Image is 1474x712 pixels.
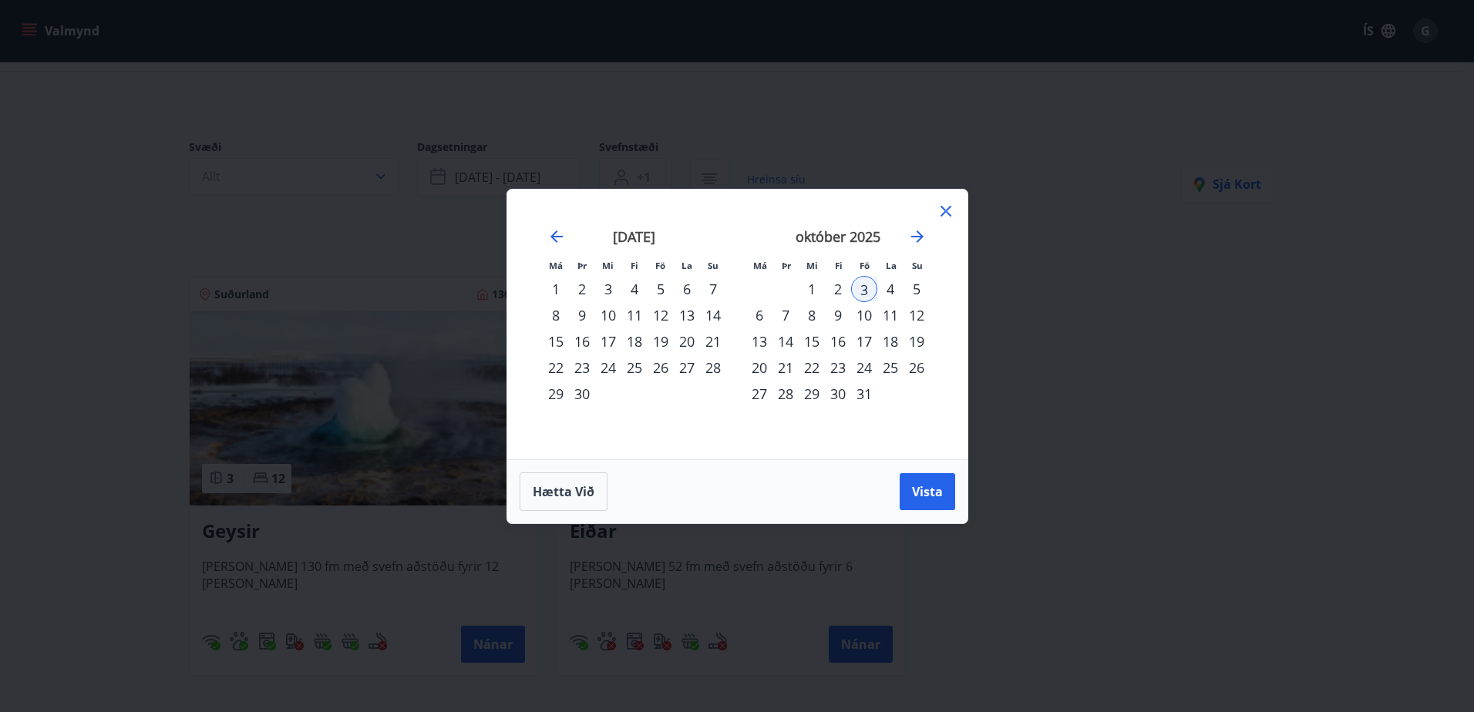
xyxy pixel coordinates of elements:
[746,354,772,381] div: 20
[851,276,877,302] div: 3
[674,302,700,328] td: Choose laugardagur, 13. september 2025 as your check-out date. It’s available.
[648,302,674,328] td: Choose föstudagur, 12. september 2025 as your check-out date. It’s available.
[543,381,569,407] div: 29
[851,328,877,354] div: 17
[825,302,851,328] td: Choose fimmtudagur, 9. október 2025 as your check-out date. It’s available.
[904,354,930,381] div: 26
[569,276,595,302] div: 2
[648,354,674,381] div: 26
[825,381,851,407] td: Choose fimmtudagur, 30. október 2025 as your check-out date. It’s available.
[569,381,595,407] div: 30
[700,302,726,328] td: Choose sunnudagur, 14. september 2025 as your check-out date. It’s available.
[877,354,904,381] td: Choose laugardagur, 25. október 2025 as your check-out date. It’s available.
[799,276,825,302] td: Choose miðvikudagur, 1. október 2025 as your check-out date. It’s available.
[621,354,648,381] div: 25
[595,354,621,381] div: 24
[674,276,700,302] div: 6
[648,302,674,328] div: 12
[700,328,726,354] td: Choose sunnudagur, 21. september 2025 as your check-out date. It’s available.
[595,328,621,354] div: 17
[648,276,674,302] div: 5
[648,328,674,354] td: Choose föstudagur, 19. september 2025 as your check-out date. It’s available.
[772,328,799,354] div: 14
[772,381,799,407] td: Choose þriðjudagur, 28. október 2025 as your check-out date. It’s available.
[543,302,569,328] td: Choose mánudagur, 8. september 2025 as your check-out date. It’s available.
[621,302,648,328] div: 11
[908,227,927,246] div: Move forward to switch to the next month.
[569,328,595,354] td: Choose þriðjudagur, 16. september 2025 as your check-out date. It’s available.
[595,276,621,302] td: Choose miðvikudagur, 3. september 2025 as your check-out date. It’s available.
[904,328,930,354] td: Choose sunnudagur, 19. október 2025 as your check-out date. It’s available.
[904,302,930,328] div: 12
[543,276,569,302] td: Choose mánudagur, 1. september 2025 as your check-out date. It’s available.
[799,302,825,328] div: 8
[602,260,614,271] small: Mi
[569,354,595,381] div: 23
[851,302,877,328] div: 10
[825,354,851,381] td: Choose fimmtudagur, 23. október 2025 as your check-out date. It’s available.
[526,208,949,441] div: Calendar
[825,328,851,354] div: 16
[904,302,930,328] td: Choose sunnudagur, 12. október 2025 as your check-out date. It’s available.
[569,328,595,354] div: 16
[621,354,648,381] td: Choose fimmtudagur, 25. september 2025 as your check-out date. It’s available.
[772,354,799,381] td: Choose þriðjudagur, 21. október 2025 as your check-out date. It’s available.
[708,260,718,271] small: Su
[569,381,595,407] td: Choose þriðjudagur, 30. september 2025 as your check-out date. It’s available.
[595,276,621,302] div: 3
[851,302,877,328] td: Choose föstudagur, 10. október 2025 as your check-out date. It’s available.
[569,276,595,302] td: Choose þriðjudagur, 2. september 2025 as your check-out date. It’s available.
[753,260,767,271] small: Má
[543,354,569,381] td: Choose mánudagur, 22. september 2025 as your check-out date. It’s available.
[904,276,930,302] td: Choose sunnudagur, 5. október 2025 as your check-out date. It’s available.
[595,328,621,354] td: Choose miðvikudagur, 17. september 2025 as your check-out date. It’s available.
[543,381,569,407] td: Choose mánudagur, 29. september 2025 as your check-out date. It’s available.
[851,276,877,302] td: Selected as start date. föstudagur, 3. október 2025
[621,328,648,354] td: Choose fimmtudagur, 18. september 2025 as your check-out date. It’s available.
[595,302,621,328] div: 10
[648,354,674,381] td: Choose föstudagur, 26. september 2025 as your check-out date. It’s available.
[746,302,772,328] td: Choose mánudagur, 6. október 2025 as your check-out date. It’s available.
[799,328,825,354] td: Choose miðvikudagur, 15. október 2025 as your check-out date. It’s available.
[569,302,595,328] td: Choose þriðjudagur, 9. september 2025 as your check-out date. It’s available.
[877,354,904,381] div: 25
[825,276,851,302] td: Choose fimmtudagur, 2. október 2025 as your check-out date. It’s available.
[851,328,877,354] td: Choose föstudagur, 17. október 2025 as your check-out date. It’s available.
[851,354,877,381] div: 24
[700,354,726,381] td: Choose sunnudagur, 28. september 2025 as your check-out date. It’s available.
[799,354,825,381] td: Choose miðvikudagur, 22. október 2025 as your check-out date. It’s available.
[746,302,772,328] div: 6
[799,354,825,381] div: 22
[860,260,870,271] small: Fö
[595,302,621,328] td: Choose miðvikudagur, 10. september 2025 as your check-out date. It’s available.
[746,381,772,407] div: 27
[621,276,648,302] td: Choose fimmtudagur, 4. september 2025 as your check-out date. It’s available.
[799,276,825,302] div: 1
[851,381,877,407] td: Choose föstudagur, 31. október 2025 as your check-out date. It’s available.
[577,260,587,271] small: Þr
[799,381,825,407] div: 29
[772,328,799,354] td: Choose þriðjudagur, 14. október 2025 as your check-out date. It’s available.
[700,276,726,302] td: Choose sunnudagur, 7. september 2025 as your check-out date. It’s available.
[674,328,700,354] div: 20
[806,260,818,271] small: Mi
[543,328,569,354] td: Choose mánudagur, 15. september 2025 as your check-out date. It’s available.
[904,276,930,302] div: 5
[782,260,791,271] small: Þr
[904,328,930,354] div: 19
[674,302,700,328] div: 13
[700,354,726,381] div: 28
[772,381,799,407] div: 28
[681,260,692,271] small: La
[533,483,594,500] span: Hætta við
[613,227,655,246] strong: [DATE]
[648,276,674,302] td: Choose föstudagur, 5. september 2025 as your check-out date. It’s available.
[851,381,877,407] div: 31
[543,328,569,354] div: 15
[851,354,877,381] td: Choose föstudagur, 24. október 2025 as your check-out date. It’s available.
[549,260,563,271] small: Má
[877,276,904,302] td: Choose laugardagur, 4. október 2025 as your check-out date. It’s available.
[569,354,595,381] td: Choose þriðjudagur, 23. september 2025 as your check-out date. It’s available.
[877,328,904,354] td: Choose laugardagur, 18. október 2025 as your check-out date. It’s available.
[631,260,638,271] small: Fi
